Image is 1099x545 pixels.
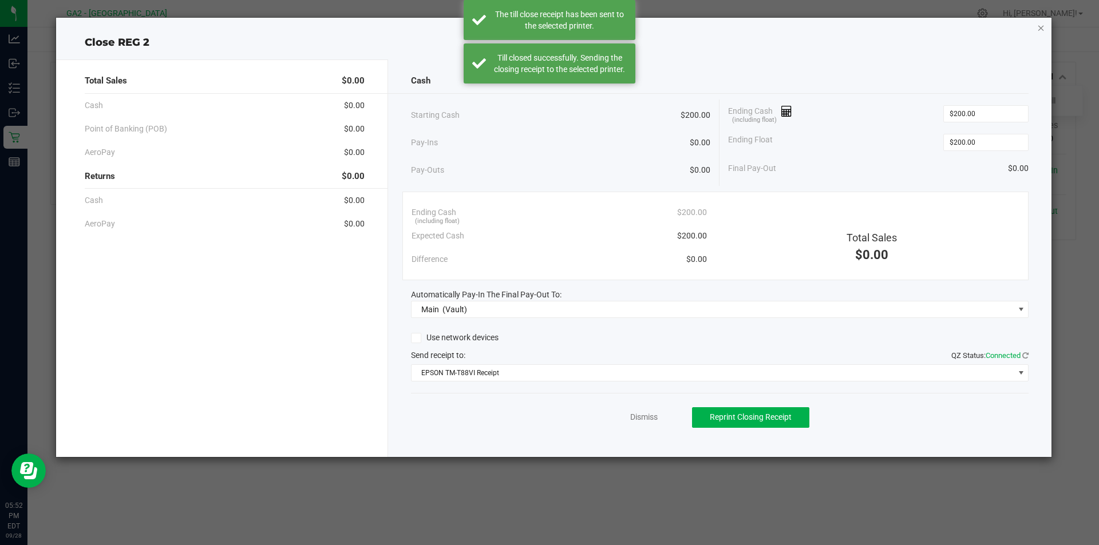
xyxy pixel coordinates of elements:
[728,162,776,174] span: Final Pay-Out
[677,206,707,218] span: $200.00
[411,109,460,121] span: Starting Cash
[1008,162,1029,174] span: $0.00
[492,52,627,75] div: Till closed successfully. Sending the closing receipt to the selected printer.
[855,248,888,262] span: $0.00
[412,206,456,218] span: Ending Cash
[85,194,103,206] span: Cash
[412,365,1014,381] span: EPSON TM-T88VI Receipt
[344,218,365,230] span: $0.00
[85,146,115,158] span: AeroPay
[411,332,499,344] label: Use network devices
[411,351,465,360] span: Send receipt to:
[681,109,710,121] span: $200.00
[728,134,773,151] span: Ending Float
[492,9,627,31] div: The till close receipt has been sent to the selected printer.
[677,230,707,242] span: $200.00
[342,170,365,183] span: $0.00
[412,230,464,242] span: Expected Cash
[710,412,792,421] span: Reprint Closing Receipt
[728,105,792,122] span: Ending Cash
[411,137,438,149] span: Pay-Ins
[344,100,365,112] span: $0.00
[344,194,365,206] span: $0.00
[732,116,777,125] span: (including float)
[847,232,897,244] span: Total Sales
[411,290,562,299] span: Automatically Pay-In The Final Pay-Out To:
[85,164,365,189] div: Returns
[342,74,365,87] span: $0.00
[344,123,365,135] span: $0.00
[421,305,439,314] span: Main
[692,407,809,428] button: Reprint Closing Receipt
[56,35,1052,50] div: Close REG 2
[85,123,167,135] span: Point of Banking (POB)
[411,164,444,176] span: Pay-Outs
[951,351,1029,360] span: QZ Status:
[442,305,467,314] span: (Vault)
[690,137,710,149] span: $0.00
[412,253,448,265] span: Difference
[686,253,707,265] span: $0.00
[85,100,103,112] span: Cash
[411,74,430,87] span: Cash
[630,411,658,423] a: Dismiss
[85,74,127,87] span: Total Sales
[415,217,460,226] span: (including float)
[85,218,115,230] span: AeroPay
[690,164,710,176] span: $0.00
[986,351,1021,360] span: Connected
[344,146,365,158] span: $0.00
[11,453,46,488] iframe: Resource center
